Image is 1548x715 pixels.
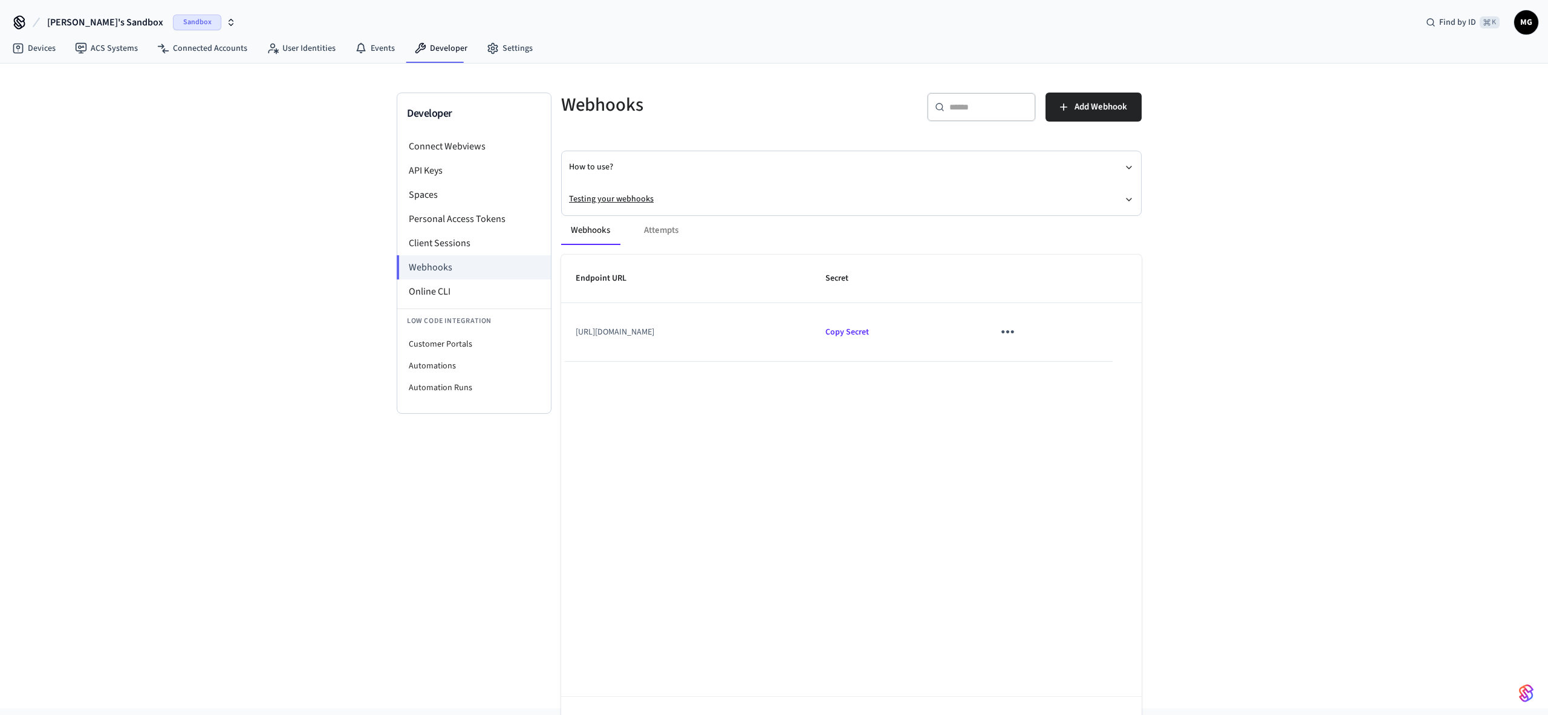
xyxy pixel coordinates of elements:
button: How to use? [569,151,1134,183]
a: Developer [405,38,477,59]
span: Endpoint URL [576,269,642,288]
h5: Webhooks [561,93,844,117]
span: ⌘ K [1480,16,1500,28]
li: Low Code Integration [397,309,551,333]
a: User Identities [257,38,345,59]
li: Customer Portals [397,333,551,355]
div: Find by ID⌘ K [1416,11,1509,33]
a: Connected Accounts [148,38,257,59]
button: MG [1514,10,1538,34]
button: Add Webhook [1046,93,1142,122]
a: Events [345,38,405,59]
li: Connect Webviews [397,134,551,158]
li: Webhooks [397,255,551,279]
span: Secret [825,269,864,288]
a: Settings [477,38,542,59]
button: Webhooks [561,216,620,245]
table: sticky table [561,255,1142,362]
li: Automation Runs [397,377,551,399]
span: MG [1515,11,1537,33]
span: Copied! [825,326,869,338]
span: Add Webhook [1075,99,1127,115]
li: Client Sessions [397,231,551,255]
td: [URL][DOMAIN_NAME] [561,303,811,361]
button: Testing your webhooks [569,183,1134,215]
span: Find by ID [1439,16,1476,28]
a: ACS Systems [65,38,148,59]
li: API Keys [397,158,551,183]
h3: Developer [407,105,541,122]
span: [PERSON_NAME]'s Sandbox [47,15,163,30]
li: Online CLI [397,279,551,304]
span: Sandbox [173,15,221,30]
li: Personal Access Tokens [397,207,551,231]
li: Automations [397,355,551,377]
img: SeamLogoGradient.69752ec5.svg [1519,684,1533,703]
li: Spaces [397,183,551,207]
a: Devices [2,38,65,59]
div: ant example [561,216,1142,245]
